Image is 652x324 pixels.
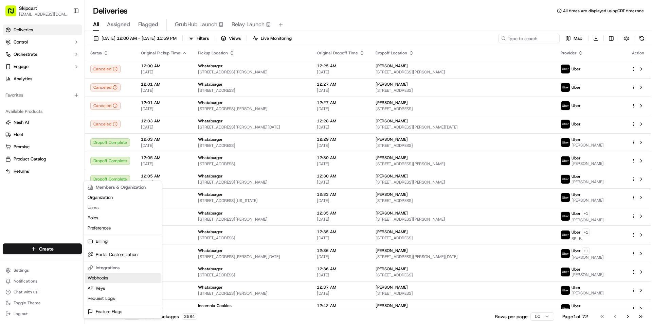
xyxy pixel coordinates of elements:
a: Billing [85,236,161,246]
a: Roles [85,213,161,223]
a: Webhooks [85,273,161,283]
a: 📗Knowledge Base [4,96,55,108]
a: API Keys [85,283,161,293]
a: Users [85,203,161,213]
a: Request Logs [85,293,161,304]
div: Integrations [85,263,161,273]
a: Preferences [85,223,161,233]
div: Start new chat [23,65,111,72]
a: Powered byPylon [48,115,82,120]
div: 💻 [57,99,63,105]
span: API Documentation [64,99,109,105]
a: Portal Customization [85,250,161,260]
div: Members & Organization [85,182,161,192]
input: Got a question? Start typing here... [18,44,122,51]
span: Pylon [68,115,82,120]
p: Welcome 👋 [7,27,124,38]
a: 💻API Documentation [55,96,112,108]
img: Nash [7,7,20,20]
button: Start new chat [115,67,124,75]
img: 1736555255976-a54dd68f-1ca7-489b-9aae-adbdc363a1c4 [7,65,19,77]
div: 📗 [7,99,12,105]
a: Feature Flags [85,307,161,317]
span: Knowledge Base [14,99,52,105]
a: Organization [85,192,161,203]
div: We're available if you need us! [23,72,86,77]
